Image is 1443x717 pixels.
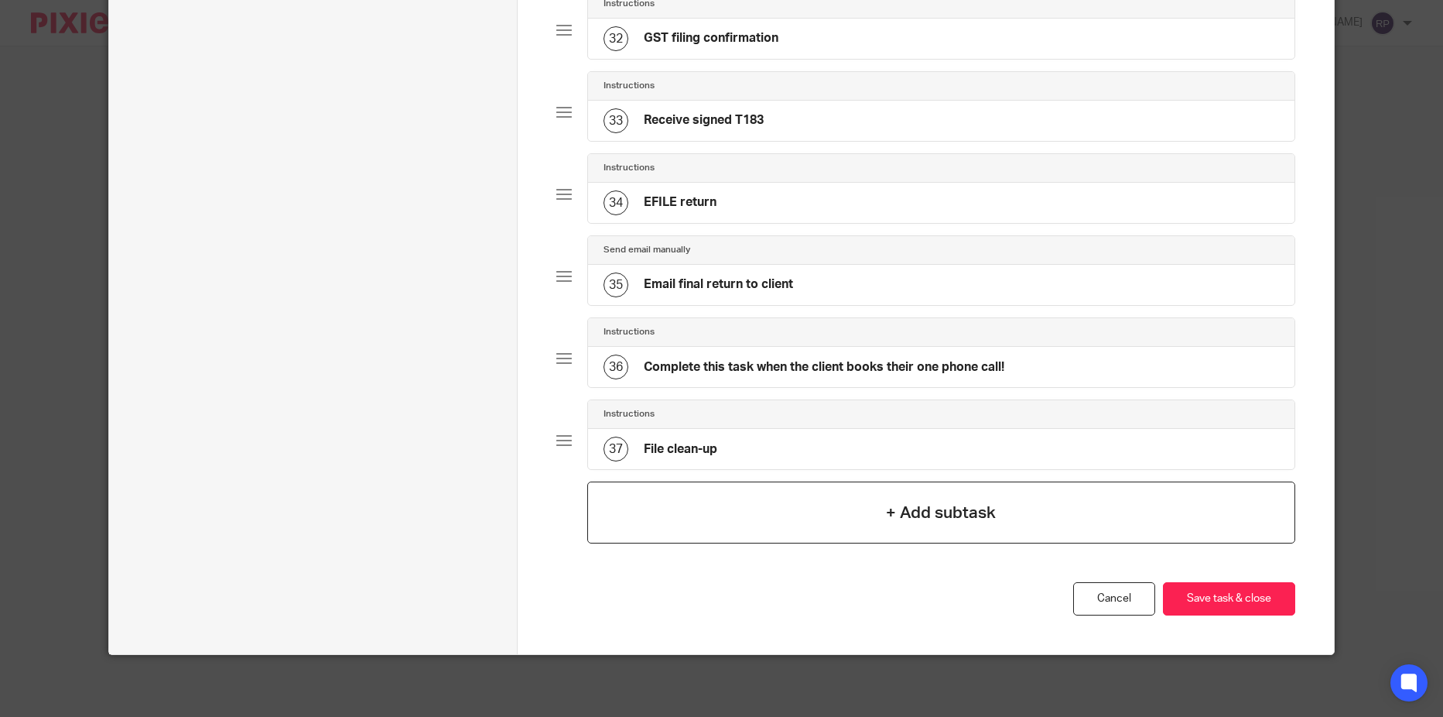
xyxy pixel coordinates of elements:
h4: Send email manually [604,244,690,256]
h4: Receive signed T183 [644,112,764,129]
h4: Instructions [604,80,655,92]
div: 37 [604,437,628,461]
div: 33 [604,108,628,133]
h4: Instructions [604,408,655,420]
h4: Complete this task when the client books their one phone call! [644,359,1004,376]
div: 32 [604,26,628,51]
div: 34 [604,190,628,215]
h4: EFILE return [644,194,716,211]
h4: File clean-up [644,441,717,458]
h4: Instructions [604,162,655,174]
h4: + Add subtask [886,501,996,525]
button: Save task & close [1163,582,1295,616]
h4: Email final return to client [644,276,793,293]
div: 36 [604,355,628,379]
a: Cancel [1073,582,1155,616]
div: 35 [604,273,628,297]
h4: GST filing confirmation [644,30,778,46]
h4: Instructions [604,326,655,338]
